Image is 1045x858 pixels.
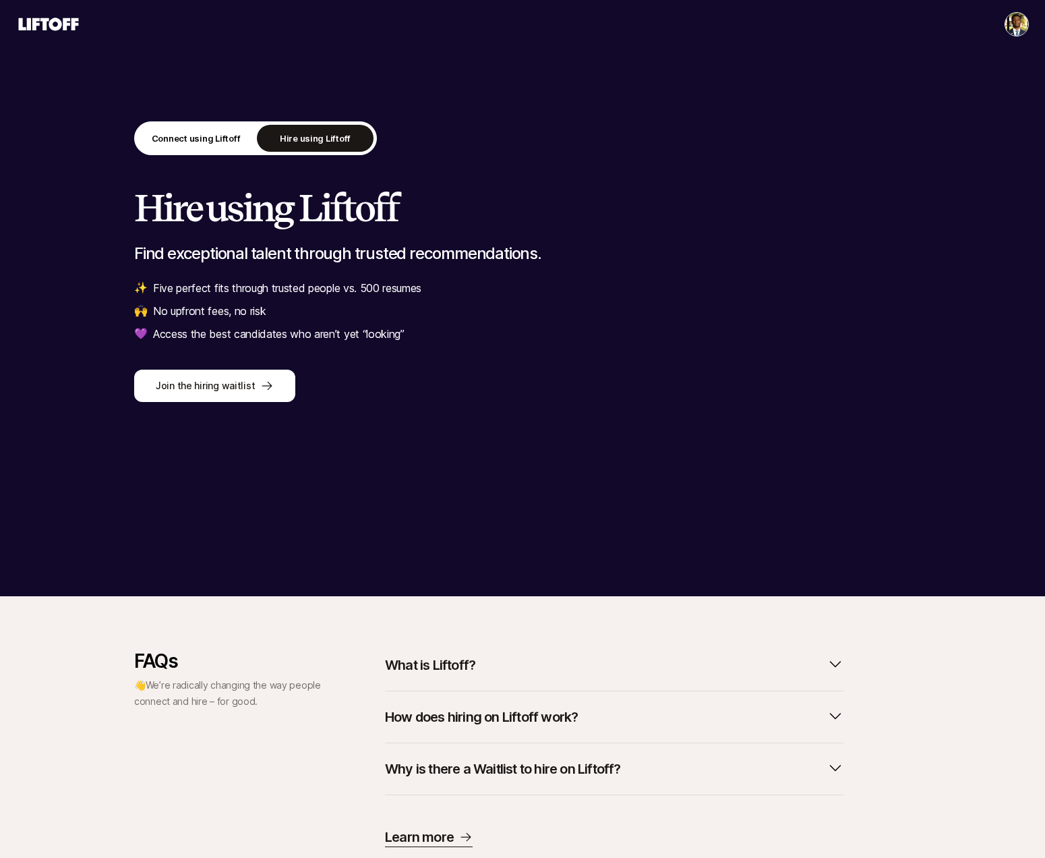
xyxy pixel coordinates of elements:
[385,828,473,847] a: Learn more
[134,650,323,672] p: FAQs
[153,279,421,297] p: Five perfect fits through trusted people vs. 500 resumes
[153,325,405,343] p: Access the best candidates who aren’t yet “looking”
[1005,12,1029,36] button: Cameron Baker
[134,302,148,320] span: 🙌
[385,760,621,778] p: Why is there a Waitlist to hire on Liftoff?
[134,677,323,710] p: 👋
[134,679,321,707] span: We’re radically changing the way people connect and hire – for good.
[134,244,911,263] p: Find exceptional talent through trusted recommendations.
[134,370,295,402] button: Join the hiring waitlist
[134,325,148,343] span: 💜️
[134,188,911,228] h2: Hire using Liftoff
[385,702,843,732] button: How does hiring on Liftoff work?
[385,754,843,784] button: Why is there a Waitlist to hire on Liftoff?
[280,132,351,145] p: Hire using Liftoff
[385,708,578,726] p: How does hiring on Liftoff work?
[385,828,454,847] p: Learn more
[385,656,475,675] p: What is Liftoff?
[152,132,241,145] p: Connect using Liftoff
[1005,13,1028,36] img: Cameron Baker
[153,302,266,320] p: No upfront fees, no risk
[134,370,911,402] a: Join the hiring waitlist
[134,279,148,297] span: ✨
[385,650,843,680] button: What is Liftoff?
